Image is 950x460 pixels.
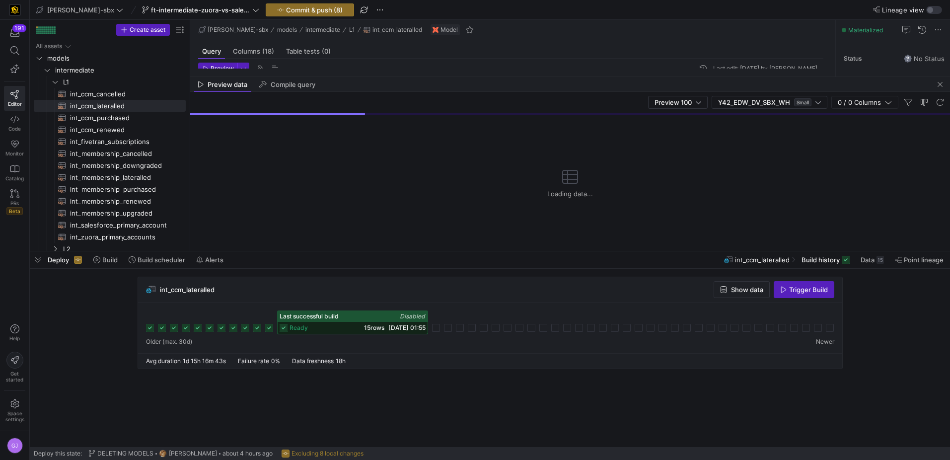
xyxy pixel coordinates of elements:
[279,447,366,460] button: Excluding 8 local changes
[290,324,308,331] span: ready
[349,26,355,33] span: L1
[433,27,438,33] img: undefined
[63,77,184,88] span: L1
[4,111,25,136] a: Code
[4,160,25,185] a: Catalog
[34,148,186,159] div: Press SPACE to select this row.
[34,124,186,136] div: Press SPACE to select this row.
[713,65,817,72] div: Last edit: [DATE] by [PERSON_NAME]
[8,101,22,107] span: Editor
[34,183,186,195] div: Press SPACE to select this row.
[159,450,167,458] img: https://storage.googleapis.com/y42-prod-data-exchange/images/1Nvl5cecG3s9yuu18pSpZlzl4PBNfpIlp06V...
[271,81,315,88] span: Compile query
[34,76,186,88] div: Press SPACE to select this row.
[347,24,358,36] button: L1
[904,256,944,264] span: Point lineage
[34,112,186,124] div: Press SPACE to select this row.
[882,6,924,14] span: Lineage view
[70,148,174,159] span: int_membership_cancelled​​​​​​​​​​
[34,159,186,171] div: Press SPACE to select this row.
[4,395,25,427] a: Spacesettings
[36,43,62,50] div: All assets
[718,98,790,106] span: Y42_EDW_DV_SBX_WH
[322,48,331,55] span: (0)
[47,53,184,64] span: models
[102,256,118,264] span: Build
[4,86,25,111] a: Editor
[47,6,114,14] span: [PERSON_NAME]-sbx
[904,55,945,63] span: No Status
[34,52,186,64] div: Press SPACE to select this row.
[816,338,834,345] span: Newer
[292,450,364,457] span: Excluding 8 local changes
[205,256,223,264] span: Alerts
[70,124,174,136] span: int_ccm_renewed​​​​​​​​​​
[6,207,23,215] span: Beta
[138,256,185,264] span: Build scheduler
[70,88,174,100] span: int_ccm_cancelled​​​​​​​​​​
[4,1,25,18] a: https://storage.googleapis.com/y42-prod-data-exchange/images/uAsz27BndGEK0hZWDFeOjoxA7jCwgK9jE472...
[838,98,885,106] span: 0 / 0 Columns
[192,251,228,268] button: Alerts
[233,48,274,55] span: Columns
[10,5,20,15] img: https://storage.googleapis.com/y42-prod-data-exchange/images/uAsz27BndGEK0hZWDFeOjoxA7jCwgK9jE472...
[12,24,26,32] div: 191
[222,450,273,457] span: about 4 hours ago
[802,256,840,264] span: Build history
[8,335,21,341] span: Help
[286,6,343,14] span: Commit & push (8)
[361,24,425,36] button: int_ccm_lateralled
[34,171,186,183] div: Press SPACE to select this row.
[183,357,226,365] span: 1d 15h 16m 43s
[160,286,215,294] span: int_ccm_lateralled
[34,148,186,159] a: int_membership_cancelled​​​​​​​​​​
[34,64,186,76] div: Press SPACE to select this row.
[89,251,122,268] button: Build
[372,26,422,33] span: int_ccm_lateralled
[140,3,262,16] button: ft-intermediate-zuora-vs-salesforce-08052025
[7,438,23,454] div: GJ
[34,207,186,219] a: int_membership_upgraded​​​​​​​​​​
[70,112,174,124] span: int_ccm_purchased​​​​​​​​​​
[34,136,186,148] a: int_fivetran_subscriptions​​​​​​​​​​
[4,24,25,42] button: 191
[97,450,153,457] span: DELETING MODELS
[34,219,186,231] a: int_salesforce_primary_account​​​​​​​​​​
[208,26,268,33] span: [PERSON_NAME]-sbx
[901,52,947,65] button: No statusNo Status
[831,96,898,109] button: 0 / 0 Columns
[305,26,340,33] span: intermediate
[655,98,692,106] span: Preview 100
[280,313,339,320] span: Last successful build
[34,40,186,52] div: Press SPACE to select this row.
[169,450,217,457] span: [PERSON_NAME]
[34,195,186,207] a: int_membership_renewed​​​​​​​​​​
[146,338,192,345] span: Older (max. 30d)
[34,3,126,16] button: [PERSON_NAME]-sbx
[336,357,346,365] span: 18h
[797,251,854,268] button: Build history
[6,371,23,383] span: Get started
[877,256,884,264] div: 15
[130,26,165,33] span: Create asset
[303,24,343,36] button: intermediate
[70,160,174,171] span: int_membership_downgraded​​​​​​​​​​
[735,256,790,264] span: int_ccm_lateralled
[277,310,428,334] button: Last successful buildDisabledready15rows[DATE] 01:55
[789,286,828,294] span: Trigger Build
[262,48,274,55] span: (18)
[275,24,299,36] button: models
[861,256,875,264] span: Data
[440,26,458,33] span: Model
[4,435,25,456] button: GJ
[890,251,948,268] button: Point lineage
[10,200,19,206] span: PRs
[364,324,384,331] span: 15 rows
[34,159,186,171] a: int_membership_downgraded​​​​​​​​​​
[48,256,69,264] span: Deploy
[388,324,426,331] span: [DATE] 01:55
[196,24,271,36] button: [PERSON_NAME]-sbx
[70,172,174,183] span: int_membership_lateralled​​​​​​​​​​
[34,207,186,219] div: Press SPACE to select this row.
[211,65,234,72] span: Preview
